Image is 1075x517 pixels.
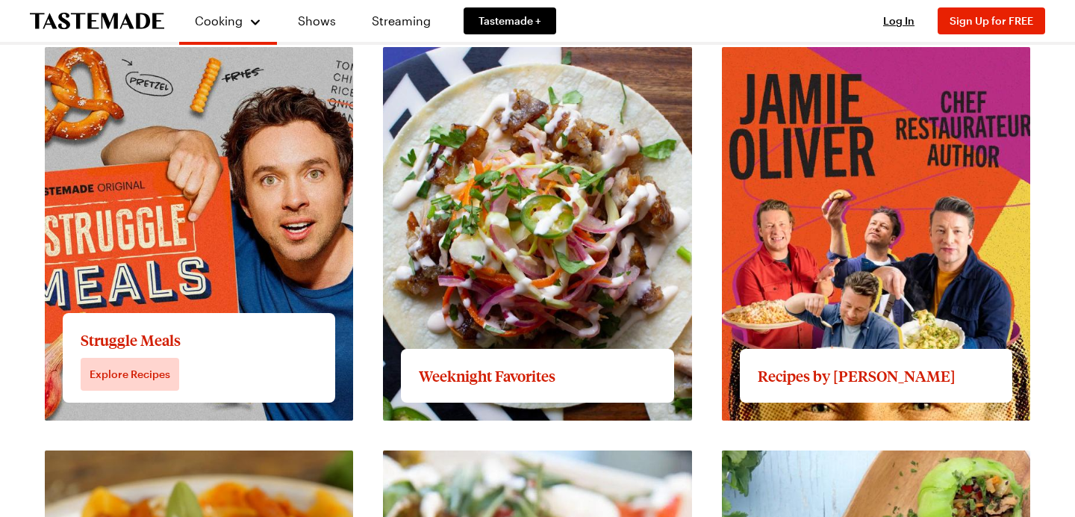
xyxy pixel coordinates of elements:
a: View full content for Clean Eating [722,452,912,466]
a: View full content for Weeknight Favorites [383,49,616,63]
span: Cooking [195,13,243,28]
a: View full content for Recipes by Jamie Oliver [722,49,998,63]
a: To Tastemade Home Page [30,13,164,30]
a: Tastemade + [464,7,556,34]
a: View full content for Pasta Picks [45,452,225,466]
button: Log In [869,13,929,28]
span: Tastemade + [479,13,541,28]
button: Cooking [194,6,262,36]
a: View full content for Veggie-Forward Flavors [383,452,634,466]
a: View full content for Struggle Meals [45,49,247,63]
button: Sign Up for FREE [938,7,1045,34]
span: Sign Up for FREE [950,14,1033,27]
span: Log In [883,14,914,27]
